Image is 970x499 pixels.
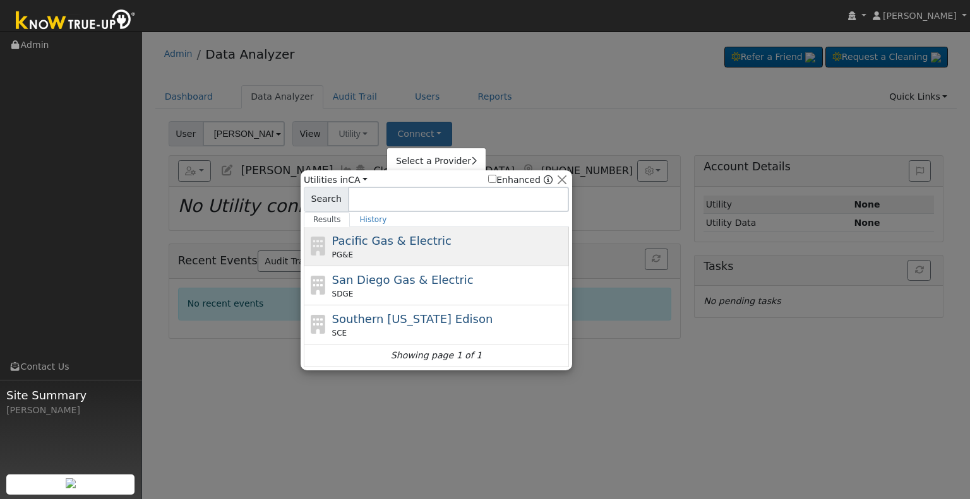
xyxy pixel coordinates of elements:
[332,312,493,326] span: Southern [US_STATE] Edison
[6,404,135,417] div: [PERSON_NAME]
[6,387,135,404] span: Site Summary
[544,175,553,185] a: Enhanced Providers
[350,212,396,227] a: History
[304,173,368,187] span: Utilities in
[332,234,452,247] span: Pacific Gas & Electric
[332,327,347,339] span: SCE
[387,153,486,170] a: Select a Provider
[304,212,350,227] a: Results
[883,11,957,21] span: [PERSON_NAME]
[332,249,353,261] span: PG&E
[332,273,474,286] span: San Diego Gas & Electric
[332,288,354,300] span: SDGE
[488,173,541,187] label: Enhanced
[488,175,496,183] input: Enhanced
[488,173,553,187] span: Show enhanced providers
[348,175,368,185] a: CA
[304,187,349,212] span: Search
[66,478,76,488] img: retrieve
[391,349,482,362] i: Showing page 1 of 1
[9,7,142,35] img: Know True-Up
